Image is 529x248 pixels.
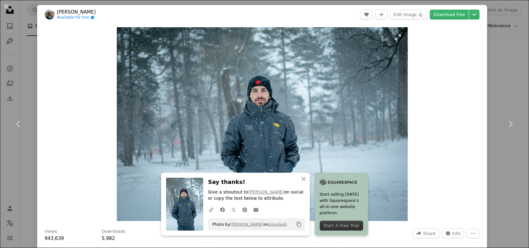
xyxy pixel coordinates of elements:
a: [PERSON_NAME] [248,189,284,194]
a: [PERSON_NAME] [57,9,96,15]
button: Stats about this image [442,228,465,238]
a: Share over email [250,203,262,216]
span: Photo by on [209,220,287,229]
button: More Actions [467,228,480,238]
button: Share this image [412,228,439,238]
a: Unsplash [269,222,287,227]
h3: Views [45,228,57,235]
button: Add to Collection [375,10,388,20]
h3: Say thanks! [208,178,305,187]
p: Give a shoutout to on social or copy the text below to attribute. [208,189,305,202]
a: Share on Facebook [217,203,228,216]
button: Choose download size [469,10,480,20]
img: Go to Nikola Mihajloski's profile [45,10,55,20]
a: [PERSON_NAME] [230,222,264,227]
img: file-1705255347840-230a6ab5bca9image [320,178,357,187]
button: Copy to clipboard [294,219,304,230]
img: man in black jacket standing on snow covered ground [117,27,408,221]
a: Share on Twitter [228,203,239,216]
a: Start selling [DATE] with Squarespace’s all-in-one website platform.Start A Free Trial [315,173,368,236]
a: Next [492,94,529,154]
span: Share [423,229,435,238]
span: Start selling [DATE] with Squarespace’s all-in-one website platform. [320,191,363,216]
div: Start A Free Trial [320,221,363,231]
span: 5,982 [102,236,115,241]
span: 943,639 [45,236,64,241]
button: Zoom in on this image [117,27,408,221]
a: Download free [430,10,469,20]
button: Like [360,10,373,20]
h3: Downloads [102,228,126,235]
a: Available for hire [57,15,96,20]
button: Edit image [390,10,427,20]
span: Info [452,229,461,238]
a: Share on Pinterest [239,203,250,216]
